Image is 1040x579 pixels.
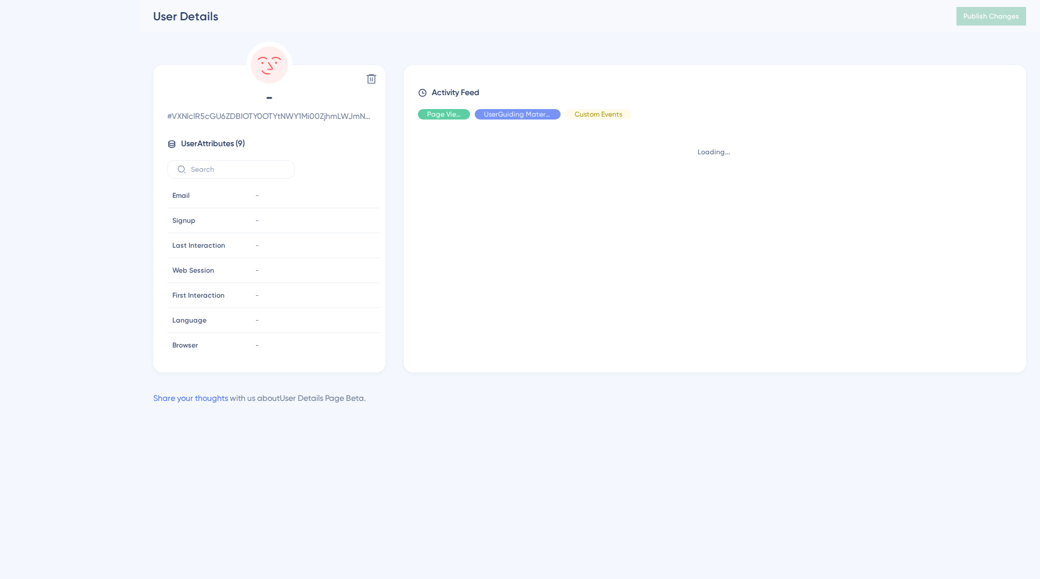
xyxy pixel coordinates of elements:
span: - [255,341,259,350]
span: Activity Feed [432,86,479,100]
div: with us about User Details Page Beta . [153,391,366,405]
span: - [255,316,259,325]
span: Signup [172,216,196,225]
span: Browser [172,341,198,350]
span: First Interaction [172,291,225,300]
button: Publish Changes [956,7,1026,26]
span: Page View [427,110,461,119]
a: Share your thoughts [153,393,228,403]
span: - [255,291,259,300]
span: Language [172,316,207,325]
span: Publish Changes [963,12,1019,21]
span: - [255,266,259,275]
span: - [167,88,371,107]
span: Email [172,191,190,200]
span: User Attributes ( 9 ) [181,137,245,151]
span: UserGuiding Material [484,110,551,119]
span: Last Interaction [172,241,225,250]
span: - [255,191,259,200]
span: Custom Events [575,110,622,119]
input: Search [191,165,285,173]
span: # VXNlclR5cGU6ZDBlOTY0OTYtNWY1Mi00ZjhmLWJmNTUtNmY4ODFkMjU5YjAz [167,109,371,123]
div: Loading... [418,147,1010,157]
div: User Details [153,8,927,24]
span: Web Session [172,266,214,275]
span: - [255,216,259,225]
span: - [255,241,259,250]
